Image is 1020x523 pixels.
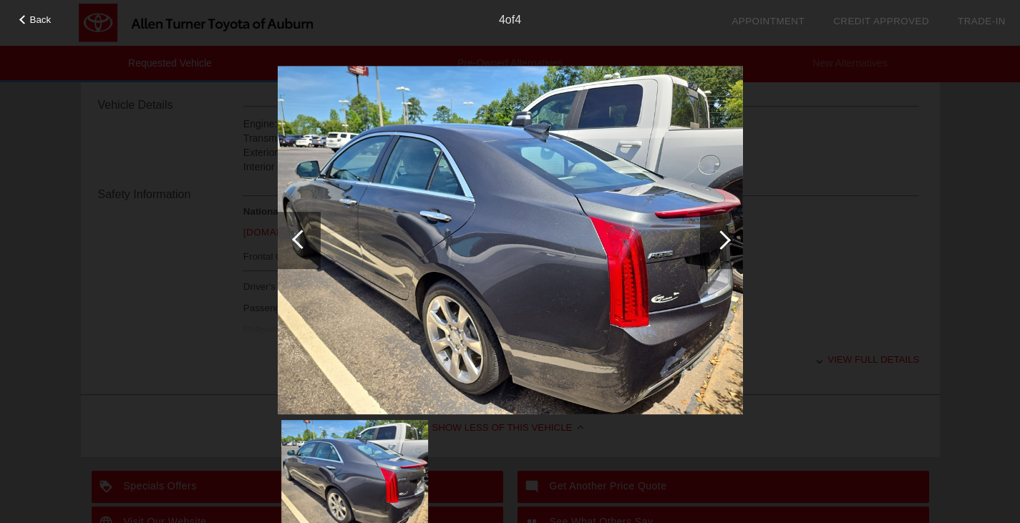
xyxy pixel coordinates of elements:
span: 4 [515,14,521,26]
a: Appointment [732,16,805,26]
a: Trade-In [958,16,1006,26]
span: 4 [499,14,505,26]
span: Back [30,14,52,25]
a: Credit Approved [833,16,929,26]
img: image.aspx [278,66,743,415]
